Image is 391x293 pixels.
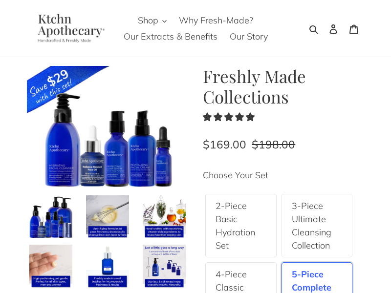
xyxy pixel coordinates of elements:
[28,194,73,239] img: Load image into Gallery viewer, Freshly Made Collections
[225,28,273,44] a: Our Story
[179,15,253,26] span: Why Fresh-Made?
[174,12,258,28] a: Why Fresh-Made?
[85,244,130,289] img: Load image into Gallery viewer, Freshly Made Collections
[142,244,187,289] img: Load image into Gallery viewer, Freshly Made Collections
[203,66,364,107] h1: Freshly Made Collections
[119,28,222,44] a: Our Extracts & Benefits
[292,199,343,252] label: 3-Piece Ultimate Cleansing Collection
[85,194,130,239] img: Load image into Gallery viewer, Freshly Made Collections
[124,31,217,42] span: Our Extracts & Benefits
[230,31,268,42] span: Our Story
[203,168,364,182] label: Choose Your Set
[142,194,187,239] img: Load image into Gallery viewer, Freshly Made Collections
[216,199,266,252] label: 2-Piece Basic Hydration Set
[203,111,257,123] span: 4.83 stars
[138,15,158,26] span: Shop
[133,12,172,28] button: Shop
[203,137,246,151] span: $169.00
[28,244,73,289] img: Load image into Gallery viewer, Freshly Made Collections
[27,14,111,43] img: Ktchn Apothecary
[27,66,188,187] img: Freshly Made Collections
[252,137,295,151] s: $198.00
